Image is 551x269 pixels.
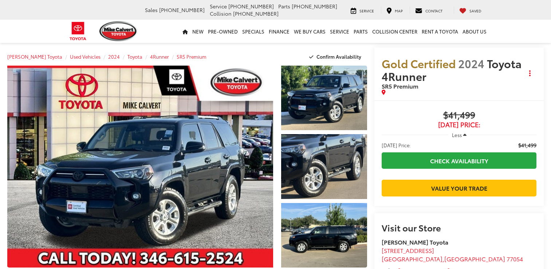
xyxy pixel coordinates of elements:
[518,141,536,149] span: $41,499
[328,20,351,43] a: Service
[280,134,368,199] img: 2024 Toyota 4Runner SR5 Premium
[145,6,158,13] span: Sales
[150,53,169,60] a: 4Runner
[469,8,481,13] span: Saved
[210,3,227,10] span: Service
[420,20,460,43] a: Rent a Toyota
[280,65,368,131] img: 2024 Toyota 4Runner SR5 Premium
[5,65,276,268] img: 2024 Toyota 4Runner SR5 Premium
[454,7,487,14] a: My Saved Vehicles
[7,53,62,60] a: [PERSON_NAME] Toyota
[240,20,267,43] a: Specials
[370,20,420,43] a: Collision Center
[448,128,470,141] button: Less
[316,53,361,60] span: Confirm Availability
[281,134,367,199] a: Expand Photo 2
[292,3,337,10] span: [PHONE_NUMBER]
[382,55,522,84] span: Toyota 4Runner
[444,254,505,263] span: [GEOGRAPHIC_DATA]
[7,66,273,268] a: Expand Photo 0
[395,8,403,13] span: Map
[351,20,370,43] a: Parts
[458,55,484,71] span: 2024
[280,202,368,268] img: 2024 Toyota 4Runner SR5 Premium
[190,20,206,43] a: New
[382,110,536,121] span: $41,499
[507,254,523,263] span: 77054
[228,3,274,10] span: [PHONE_NUMBER]
[382,121,536,128] span: [DATE] Price:
[305,50,367,63] button: Confirm Availability
[425,8,442,13] span: Contact
[381,7,408,14] a: Map
[127,53,142,60] a: Toyota
[529,70,531,76] span: dropdown dots
[382,82,418,90] span: SR5 Premium
[359,8,374,13] span: Service
[345,7,379,14] a: Service
[452,132,462,138] span: Less
[382,141,411,149] span: [DATE] Price:
[281,66,367,130] a: Expand Photo 1
[382,180,536,196] a: Value Your Trade
[180,20,190,43] a: Home
[281,203,367,268] a: Expand Photo 3
[460,20,489,43] a: About Us
[159,6,205,13] span: [PHONE_NUMBER]
[410,7,448,14] a: Contact
[382,238,448,246] strong: [PERSON_NAME] Toyota
[382,254,523,263] span: ,
[278,3,290,10] span: Parts
[108,53,120,60] a: 2024
[206,20,240,43] a: Pre-Owned
[382,246,523,263] a: [STREET_ADDRESS] [GEOGRAPHIC_DATA],[GEOGRAPHIC_DATA] 77054
[524,67,536,80] button: Actions
[382,55,456,71] span: Gold Certified
[70,53,101,60] a: Used Vehicles
[210,10,232,17] span: Collision
[382,223,536,232] h2: Visit our Store
[99,21,138,41] img: Mike Calvert Toyota
[233,10,279,17] span: [PHONE_NUMBER]
[382,152,536,169] a: Check Availability
[382,246,434,254] span: [STREET_ADDRESS]
[292,20,328,43] a: WE BUY CARS
[382,254,442,263] span: [GEOGRAPHIC_DATA]
[64,19,92,43] img: Toyota
[177,53,206,60] a: SR5 Premium
[267,20,292,43] a: Finance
